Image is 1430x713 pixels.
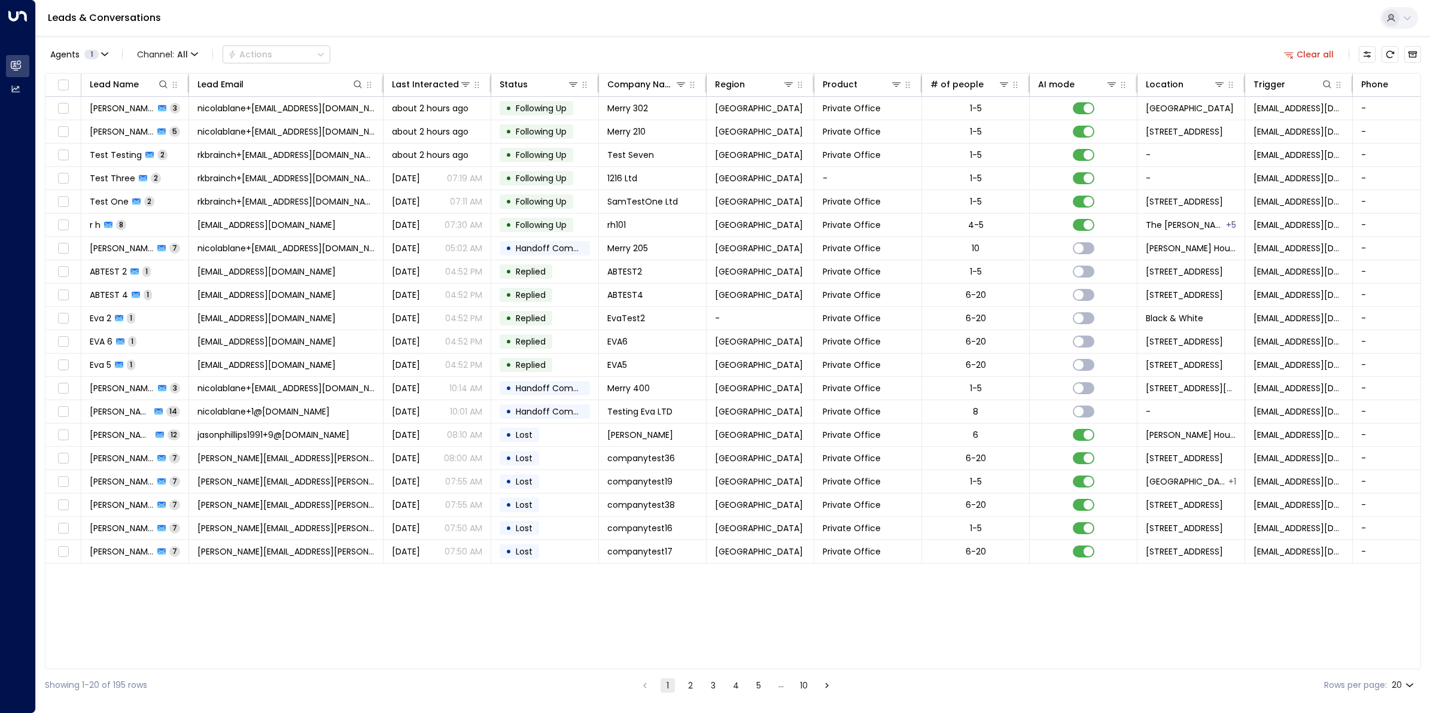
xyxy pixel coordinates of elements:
[973,429,978,441] div: 6
[392,382,420,394] span: Sep 16, 2025
[90,382,154,394] span: Anna Test
[506,308,512,328] div: •
[823,102,881,114] span: Private Office
[447,429,482,441] p: 08:10 AM
[197,77,244,92] div: Lead Email
[197,406,330,418] span: nicolablane+1@hotmail.com
[169,126,180,136] span: 5
[392,289,420,301] span: Sep 16, 2025
[392,266,420,278] span: Sep 16, 2025
[797,678,811,693] button: Go to page 10
[1253,452,1344,464] span: noreply@theofficegroup.com
[516,242,600,254] span: Handoff Completed
[1146,242,1236,254] span: Scott House
[449,382,482,394] p: 10:14 AM
[197,336,336,348] span: eva6@tog.io
[607,382,650,394] span: Merry 400
[516,359,546,371] span: Replied
[966,289,986,301] div: 6-20
[197,102,375,114] span: nicolablane+302@hotmail.com
[1404,46,1421,63] button: Archived Leads
[90,196,129,208] span: Test One
[506,238,512,258] div: •
[392,149,468,161] span: about 2 hours ago
[90,172,135,184] span: Test Three
[151,173,161,183] span: 2
[715,126,803,138] span: London
[970,149,982,161] div: 1-5
[506,98,512,118] div: •
[1279,46,1339,63] button: Clear all
[90,289,128,301] span: ABTEST 4
[56,288,71,303] span: Toggle select row
[607,452,675,464] span: companytest36
[930,77,1010,92] div: # of people
[90,126,154,138] span: Nicola Merry
[56,428,71,443] span: Toggle select row
[516,102,567,114] span: Following Up
[1253,149,1344,161] span: noreply@theofficegroup.com
[1253,77,1285,92] div: Trigger
[392,172,420,184] span: Yesterday
[1137,400,1245,423] td: -
[607,149,654,161] span: Test Seven
[392,312,420,324] span: Sep 16, 2025
[970,172,982,184] div: 1-5
[1146,289,1223,301] span: 210 Euston Road
[607,172,637,184] span: 1216 Ltd
[56,451,71,466] span: Toggle select row
[197,172,375,184] span: rkbrainch+1216@live.co.uk
[516,266,546,278] span: Replied
[607,266,642,278] span: ABTEST2
[661,678,675,693] button: page 1
[197,149,375,161] span: rkbrainch+0919@live.co.uk
[823,359,881,371] span: Private Office
[607,312,645,324] span: EvaTest2
[170,103,180,113] span: 3
[1146,452,1223,464] span: 210 Euston Road
[516,382,600,394] span: Handoff Completed
[90,242,154,254] span: Nicola Merry
[1146,382,1236,394] span: 2 Stephen Street
[84,50,99,59] span: 1
[715,219,803,231] span: London
[607,242,648,254] span: Merry 205
[197,382,375,394] span: nicolablane+400@hotmail.com
[814,167,922,190] td: -
[223,45,330,63] div: Button group with a nested menu
[823,77,857,92] div: Product
[1253,219,1344,231] span: rayan.habbab@gmail.com
[392,126,468,138] span: about 2 hours ago
[1146,312,1203,324] span: Black & White
[1253,429,1344,441] span: noreply@theofficegroup.com
[197,242,375,254] span: nicolablane+205@hotmail.com
[445,312,482,324] p: 04:52 PM
[715,476,803,487] span: London
[90,77,139,92] div: Lead Name
[715,172,803,184] span: London
[506,425,512,445] div: •
[445,266,482,278] p: 04:52 PM
[607,196,678,208] span: SamTestOne Ltd
[715,406,803,418] span: London
[48,11,161,25] a: Leads & Conversations
[823,429,881,441] span: Private Office
[607,429,673,441] span: Phillips Jason Test
[197,452,375,464] span: michelle.tang+36@gmail.
[516,452,533,464] span: Lost
[966,312,986,324] div: 6-20
[516,336,546,348] span: Replied
[930,77,984,92] div: # of people
[715,429,803,441] span: London
[1253,102,1344,114] span: noreply@theofficegroup.com
[56,101,71,116] span: Toggle select row
[1146,266,1223,278] span: 20 Station Road
[823,196,881,208] span: Private Office
[445,289,482,301] p: 04:52 PM
[197,196,375,208] span: rkbrainch+1207@live.co.uk
[392,429,420,441] span: Sep 16, 2025
[1146,126,1223,138] span: 210 Euston Road
[823,77,902,92] div: Product
[1146,102,1234,114] span: York House
[715,242,803,254] span: London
